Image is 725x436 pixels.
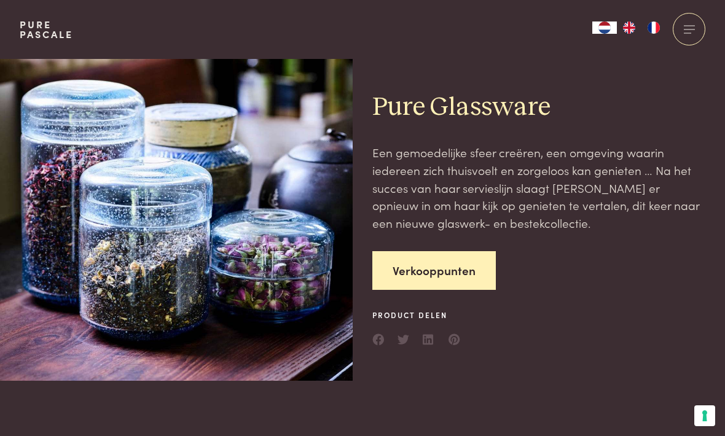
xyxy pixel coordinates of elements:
[617,21,641,34] a: EN
[372,309,461,321] span: Product delen
[372,251,496,290] a: Verkooppunten
[617,21,666,34] ul: Language list
[592,21,617,34] a: NL
[372,144,705,232] p: Een gemoedelijke sfeer creëren, een omgeving waarin iedereen zich thuisvoelt en zorgeloos kan gen...
[641,21,666,34] a: FR
[694,405,715,426] button: Uw voorkeuren voor toestemming voor trackingtechnologieën
[20,20,73,39] a: PurePascale
[592,21,666,34] aside: Language selected: Nederlands
[372,91,705,124] h2: Pure Glassware
[592,21,617,34] div: Language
